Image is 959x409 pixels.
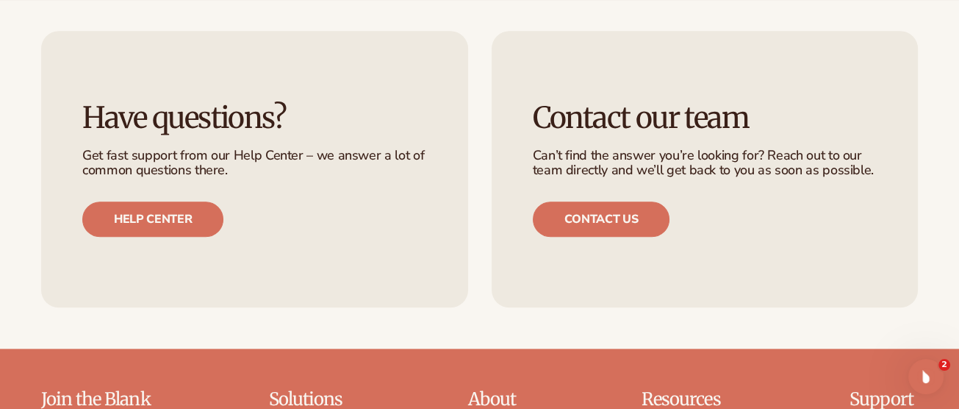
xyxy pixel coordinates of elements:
a: Contact us [533,202,670,237]
iframe: Intercom live chat [908,359,944,394]
p: Can’t find the answer you’re looking for? Reach out to our team directly and we’ll get back to yo... [533,149,877,178]
h3: Have questions? [82,102,427,134]
p: Solutions [269,390,376,409]
a: Help center [82,202,223,237]
h3: Contact our team [533,102,877,134]
p: Support [850,390,918,409]
p: Resources [642,390,758,409]
p: About [467,390,550,409]
span: 2 [938,359,950,371]
p: Get fast support from our Help Center – we answer a lot of common questions there. [82,149,427,178]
